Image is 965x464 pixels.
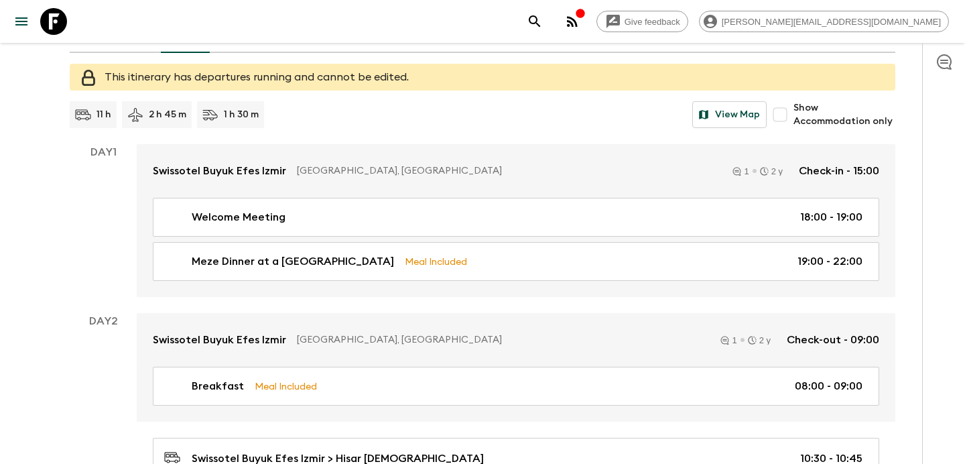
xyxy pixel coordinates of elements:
[137,144,895,198] a: Swissotel Buyuk Efes Izmir[GEOGRAPHIC_DATA], [GEOGRAPHIC_DATA]12 yCheck-in - 15:00
[596,11,688,32] a: Give feedback
[149,108,186,121] p: 2 h 45 m
[8,8,35,35] button: menu
[800,209,862,225] p: 18:00 - 19:00
[153,198,879,237] a: Welcome Meeting18:00 - 19:00
[137,313,895,367] a: Swissotel Buyuk Efes Izmir[GEOGRAPHIC_DATA], [GEOGRAPHIC_DATA]12 yCheck-out - 09:00
[714,17,948,27] span: [PERSON_NAME][EMAIL_ADDRESS][DOMAIN_NAME]
[153,332,286,348] p: Swissotel Buyuk Efes Izmir
[617,17,688,27] span: Give feedback
[224,108,259,121] p: 1 h 30 m
[153,242,879,281] a: Meze Dinner at a [GEOGRAPHIC_DATA]Meal Included19:00 - 22:00
[760,167,783,176] div: 2 y
[405,254,467,269] p: Meal Included
[105,72,409,82] span: This itinerary has departures running and cannot be edited.
[255,379,317,394] p: Meal Included
[720,336,736,345] div: 1
[297,164,716,178] p: [GEOGRAPHIC_DATA], [GEOGRAPHIC_DATA]
[70,313,137,329] p: Day 2
[70,144,137,160] p: Day 1
[297,333,704,347] p: [GEOGRAPHIC_DATA], [GEOGRAPHIC_DATA]
[797,253,862,270] p: 19:00 - 22:00
[692,101,767,128] button: View Map
[799,163,879,179] p: Check-in - 15:00
[521,8,548,35] button: search adventures
[787,332,879,348] p: Check-out - 09:00
[699,11,949,32] div: [PERSON_NAME][EMAIL_ADDRESS][DOMAIN_NAME]
[192,253,394,270] p: Meze Dinner at a [GEOGRAPHIC_DATA]
[192,209,285,225] p: Welcome Meeting
[732,167,749,176] div: 1
[153,367,879,406] a: BreakfastMeal Included08:00 - 09:00
[96,108,111,121] p: 11 h
[153,163,286,179] p: Swissotel Buyuk Efes Izmir
[793,101,895,128] span: Show Accommodation only
[795,378,862,394] p: 08:00 - 09:00
[192,378,244,394] p: Breakfast
[748,336,771,345] div: 2 y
